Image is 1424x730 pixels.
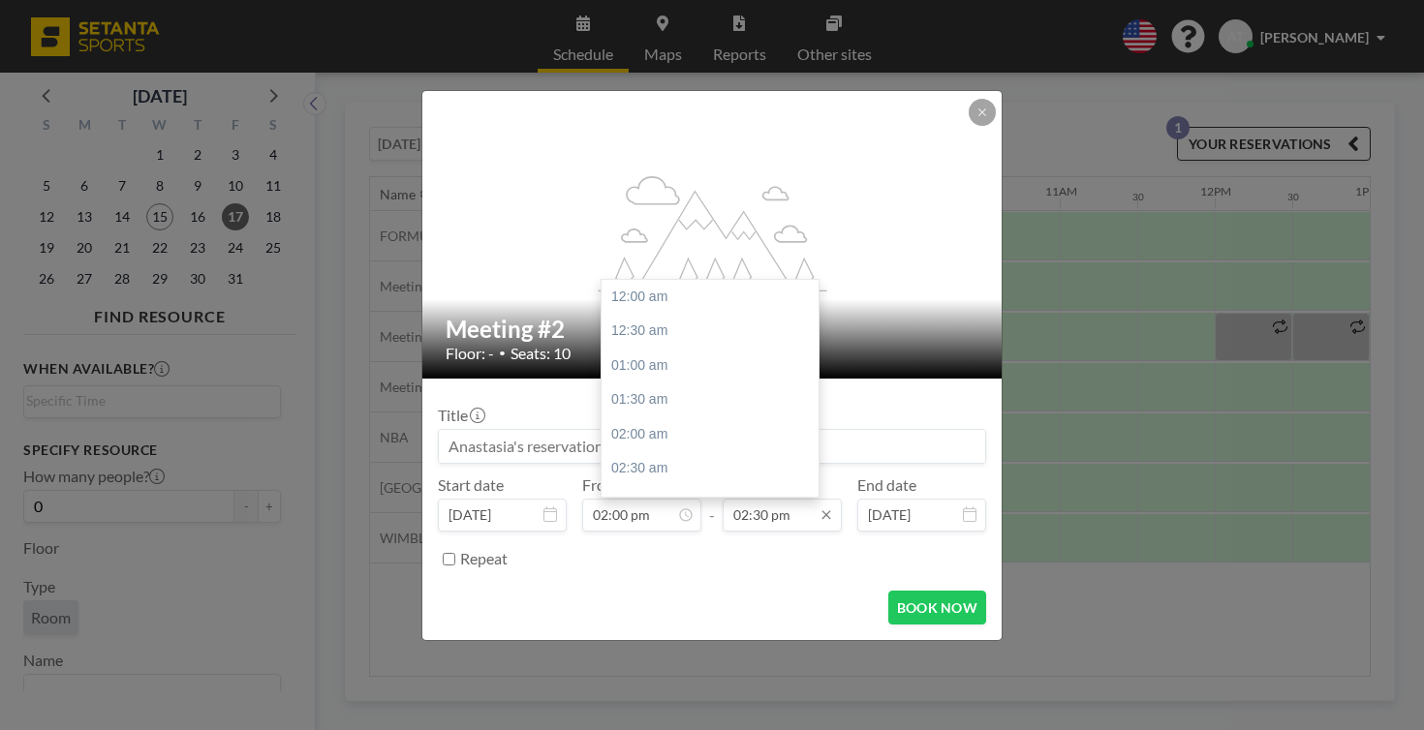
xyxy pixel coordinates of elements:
label: Start date [438,475,504,495]
span: Floor: - [446,344,494,363]
label: End date [857,475,916,495]
input: Anastasia's reservation [439,430,985,463]
div: 12:30 am [602,314,819,349]
span: - [709,482,715,525]
label: Title [438,406,483,425]
div: 02:30 am [602,451,819,486]
span: • [499,346,506,360]
div: 01:30 am [602,382,819,417]
h2: Meeting #2 [446,315,980,344]
button: BOOK NOW [888,591,986,624]
g: flex-grow: 1.2; [599,174,827,290]
div: 02:00 am [602,417,819,452]
div: 03:00 am [602,486,819,521]
label: Repeat [460,549,508,568]
div: 12:00 am [602,280,819,315]
span: Seats: 10 [511,344,571,363]
label: From [582,475,618,495]
div: 01:00 am [602,349,819,383]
